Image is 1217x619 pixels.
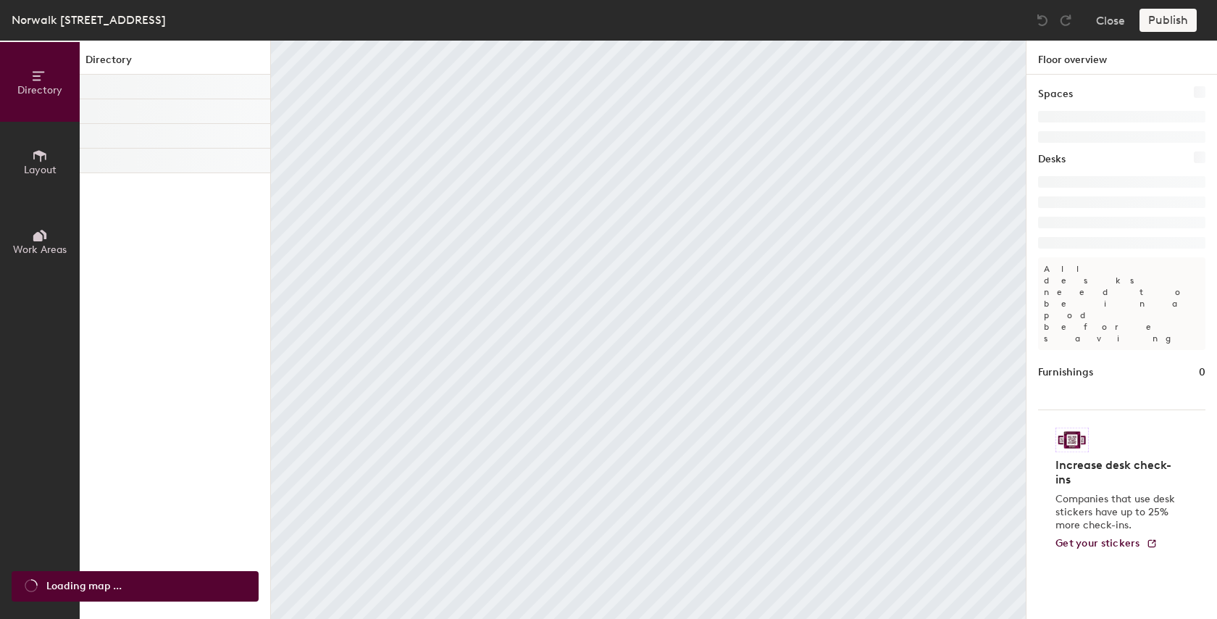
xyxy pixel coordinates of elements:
canvas: Map [271,41,1026,619]
p: Companies that use desk stickers have up to 25% more check-ins. [1055,493,1179,532]
span: Directory [17,84,62,96]
h1: Directory [80,52,270,75]
h1: Desks [1038,151,1066,167]
span: Loading map ... [46,578,122,594]
a: Get your stickers [1055,538,1158,550]
p: All desks need to be in a pod before saving [1038,257,1205,350]
span: Layout [24,164,57,176]
img: Sticker logo [1055,428,1089,452]
button: Close [1096,9,1125,32]
h1: Floor overview [1026,41,1217,75]
h1: Furnishings [1038,365,1093,381]
h1: 0 [1199,365,1205,381]
img: Redo [1058,13,1073,28]
img: Undo [1035,13,1050,28]
div: Norwalk [STREET_ADDRESS] [12,11,166,29]
h1: Spaces [1038,86,1073,102]
h4: Increase desk check-ins [1055,458,1179,487]
span: Get your stickers [1055,537,1140,549]
span: Work Areas [13,244,67,256]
